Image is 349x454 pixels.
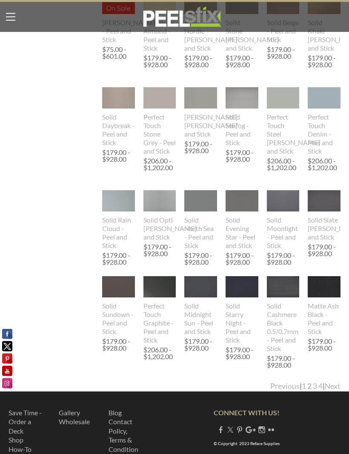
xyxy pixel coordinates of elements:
[299,88,349,109] img: s832171791223022656_p913_i1_w1600.jpeg
[102,216,135,250] div: Solid Rain Cloud - Peel and Stick
[9,409,42,435] a: Save Time -Order a Deck
[143,244,174,257] div: $179.00 - $928.00
[184,88,217,139] a: [PERSON_NAME] [PERSON_NAME] and Stick
[143,113,176,156] div: Perfect Touch Stone Grey - Peel and Stick
[308,277,340,337] a: Matte Ash Black - Peel and Stick
[9,436,23,444] a: Shop
[226,88,258,109] img: s832171791223022656_p834_i1_w640.jpeg
[267,302,300,353] div: Solid Cashmere Black 0.5/0.7mm - Peel and Stick
[102,252,133,266] div: $179.00 - $928.00
[226,252,256,266] div: $179.00 - $928.00
[226,302,258,345] div: Solid Starry Night - Peel and Stick
[226,149,256,163] div: $179.00 - $928.00
[267,277,300,354] a: Solid Cashmere Black 0.5/0.7mm - Peel and Stick
[308,302,340,336] div: Matte Ash Black - Peel and Stick
[227,426,234,434] a: Twitter
[307,382,312,391] a: 2
[226,88,258,148] a: Solid Seafog - Peel and Stick
[226,113,258,147] div: Solid Seafog - Peel and Stick
[268,426,275,434] a: Flickr
[184,77,217,120] img: s832171791223022656_p572_i2_w640.jpeg
[267,158,298,171] div: $206.00 - $1,202.00
[184,191,217,212] img: s832171791223022656_p943_i1_w2048.jpeg
[308,338,338,352] div: $179.00 - $928.00
[267,277,300,298] img: s832171791223022656_p929_i1_w2048.jpeg
[308,191,340,242] a: Solid Slate [PERSON_NAME] and Stick
[102,88,135,148] a: Solid Daybreak - Peel and Stick
[267,113,300,156] div: Perfect Touch Steel [PERSON_NAME] and Stick
[302,382,306,391] a: 1
[143,302,176,345] div: Perfect Touch Graphite - Peel and Stick
[184,338,215,352] div: $179.00 - $928.00
[59,409,80,417] a: Gallery​
[102,302,135,336] div: Solid Sundown - Peel and Stick
[236,426,243,434] a: Pinterest
[143,88,176,109] img: s832171791223022656_p902_i2_w2048.jpeg
[226,277,258,345] a: Solid Starry Night - Peel and Stick
[267,46,298,60] div: $179.00 - $928.00
[217,426,224,434] a: Facebook
[9,445,31,454] a: How-To
[267,355,298,369] div: $179.00 - $928.00
[226,347,256,360] div: $179.00 - $928.00
[184,191,217,251] a: Solid North Sea - Peel and Stick
[267,191,300,212] img: s832171791223022656_p563_i1_w400.jpeg
[184,141,215,154] div: $179.00 - $928.00
[308,266,340,309] img: s832171791223022656_p799_i1_w640.jpeg
[143,55,174,69] div: $179.00 - $928.00
[267,88,300,156] a: Perfect Touch Steel [PERSON_NAME] and Stick
[141,6,223,28] img: REFACE SUPPLIES
[102,277,135,337] a: Solid Sundown - Peel and Stick
[308,55,338,69] div: $179.00 - $928.00
[184,19,217,53] div: Solid Nordic [PERSON_NAME] and Stick
[184,277,217,337] a: Solid Midnight Sun - Peel and Stick
[102,149,133,163] div: $179.00 - $928.00
[184,252,215,266] div: $179.00 - $928.00
[308,88,340,156] a: Perfect Touch Denim - Peel and Stick
[308,113,340,156] div: Perfect Touch Denim - Peel and Stick
[102,191,135,251] a: Solid Rain Cloud - Peel and Stick
[308,158,338,171] div: $206.00 - $1,202.00
[102,338,133,352] div: $179.00 - $928.00
[226,277,258,298] img: s832171791223022656_p573_i2_w2048.jpeg
[246,426,256,434] a: Plus
[267,216,300,250] div: Solid Moonlight - Peel and Stick
[226,55,256,69] div: $179.00 - $928.00
[59,418,90,426] a: ​Wholesale
[143,216,176,242] div: Solid Opti [PERSON_NAME] and Stick
[102,191,135,212] img: s832171791223022656_p570_i1_w400.jpeg
[308,19,340,53] div: Solid Khaki [PERSON_NAME] and Stick
[226,191,258,251] a: Solid Evening Star - Peel and Stick
[214,441,280,446] font: © Copyright 2023 Reface Supplies
[308,191,340,212] img: s832171791223022656_p898_i1_w2048.jpeg
[184,277,217,298] img: s832171791223022656_p925_i1_w2048.jpeg
[143,191,176,242] a: Solid Opti [PERSON_NAME] and Stick
[102,277,135,298] img: s832171791223022656_p574_i1_w400.jpeg
[59,409,90,426] font: ​
[325,382,340,391] a: Next
[226,19,258,53] div: Solid Stone [PERSON_NAME] and Stick
[102,88,135,109] img: s832171791223022656_p557_i1_w432.jpeg
[143,347,174,360] div: $206.00 - $1,202.00
[318,382,323,391] a: 4
[267,252,298,266] div: $179.00 - $928.00
[143,158,174,171] div: $206.00 - $1,202.00
[226,180,258,223] img: s832171791223022656_p791_i1_w640.jpeg
[109,418,132,426] a: Contact
[143,19,176,53] div: Solid Pure Almond - Peel and Stick
[109,409,122,417] a: Blog
[143,277,176,345] a: Perfect Touch Graphite - Peel and Stick
[184,113,217,139] div: [PERSON_NAME] [PERSON_NAME] and Stick
[102,46,135,60] div: $75.00 - $601.00
[143,191,176,212] img: s832171791223022656_p566_i1_w400.jpeg
[267,77,300,120] img: s832171791223022656_p880_i1_w2550.png
[270,382,300,391] a: Previous
[184,216,217,250] div: Solid North Sea - Peel and Stick
[143,88,176,156] a: Perfect Touch Stone Grey - Peel and Stick
[102,113,135,147] div: Solid Daybreak - Peel and Stick
[143,277,176,298] img: s832171791223022656_p945_i1_w2048.jpeg
[214,409,280,417] strong: CONNECT WITH US!
[258,426,265,434] a: Instagram
[270,382,340,392] div: | |
[313,382,317,391] a: 3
